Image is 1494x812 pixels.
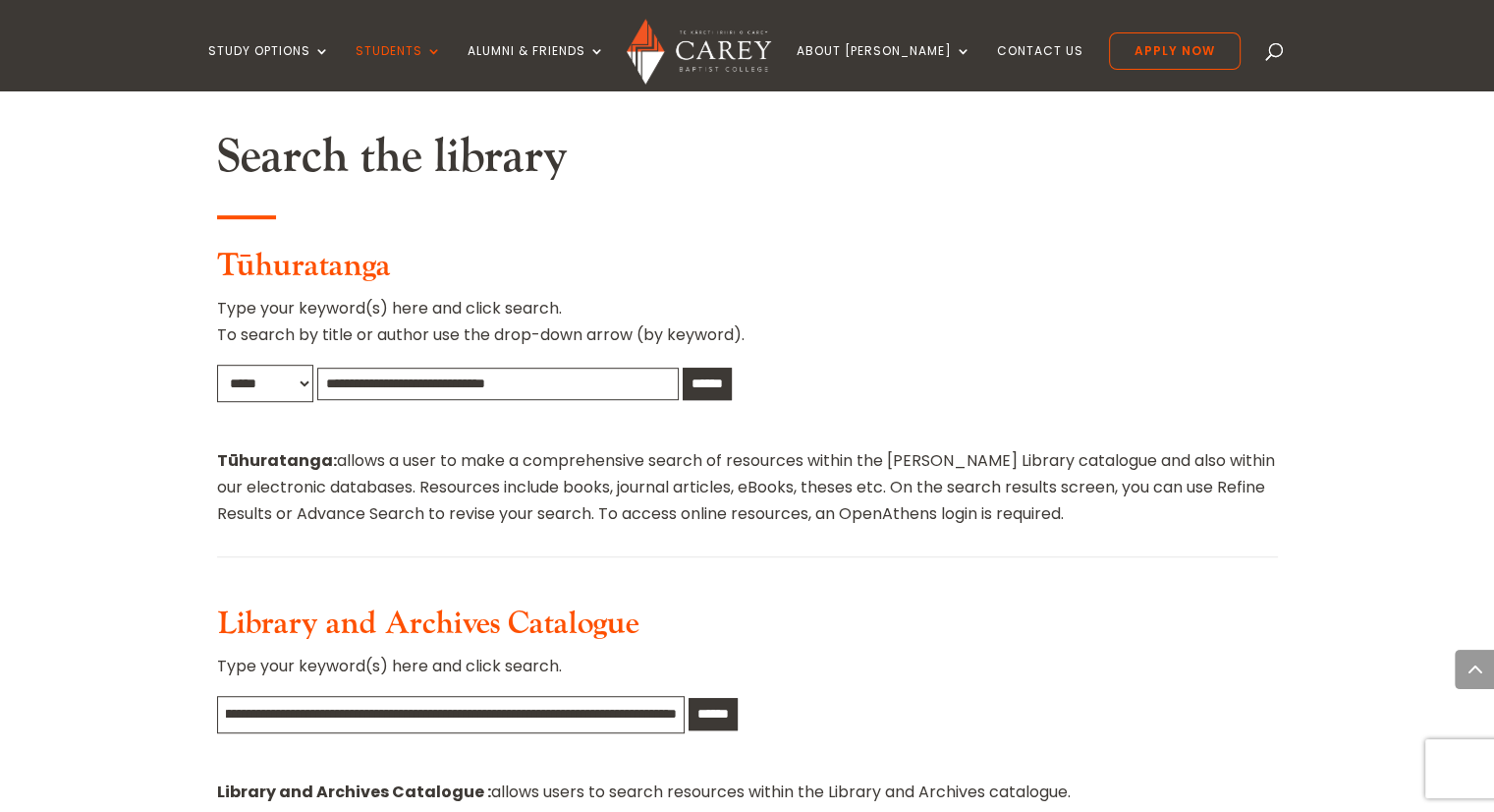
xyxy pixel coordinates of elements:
p: allows a user to make a comprehensive search of resources within the [PERSON_NAME] Library catalo... [217,447,1278,528]
p: Type your keyword(s) here and click search. To search by title or author use the drop-down arrow ... [217,295,1278,364]
a: Students [356,44,442,90]
p: Type your keyword(s) here and click search. [217,653,1278,695]
a: Study Options [208,44,330,90]
img: Carey Baptist College [627,19,771,85]
h3: Library and Archives Catalogue [217,606,1278,653]
h3: Tūhuratanga [217,248,1278,295]
a: About [PERSON_NAME] [797,44,971,90]
a: Apply Now [1109,32,1241,70]
strong: Tūhuratanga: [217,449,337,472]
strong: Library and Archives Catalogue : [217,781,491,803]
h2: Search the library [217,129,1278,196]
p: allows users to search resources within the Library and Archives catalogue. [217,779,1278,805]
a: Alumni & Friends [468,44,605,90]
a: Contact Us [997,44,1083,90]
